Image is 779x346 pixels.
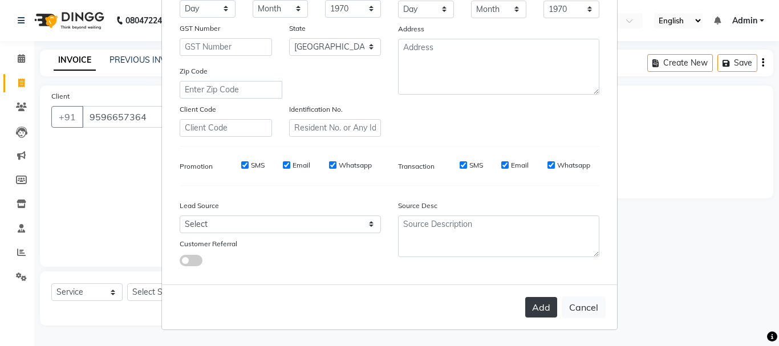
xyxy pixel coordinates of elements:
button: Cancel [562,296,606,318]
input: Client Code [180,119,272,137]
label: Address [398,24,424,34]
label: Email [293,160,310,170]
label: SMS [251,160,265,170]
button: Add [525,297,557,317]
label: Zip Code [180,66,208,76]
label: Whatsapp [557,160,590,170]
label: State [289,23,306,34]
label: Client Code [180,104,216,115]
label: Whatsapp [339,160,372,170]
label: Customer Referral [180,239,237,249]
input: Enter Zip Code [180,81,282,99]
label: Transaction [398,161,435,172]
label: Promotion [180,161,213,172]
input: Resident No. or Any Id [289,119,382,137]
input: GST Number [180,38,272,56]
label: Email [511,160,529,170]
label: GST Number [180,23,220,34]
label: SMS [469,160,483,170]
label: Identification No. [289,104,343,115]
label: Source Desc [398,201,437,211]
label: Lead Source [180,201,219,211]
